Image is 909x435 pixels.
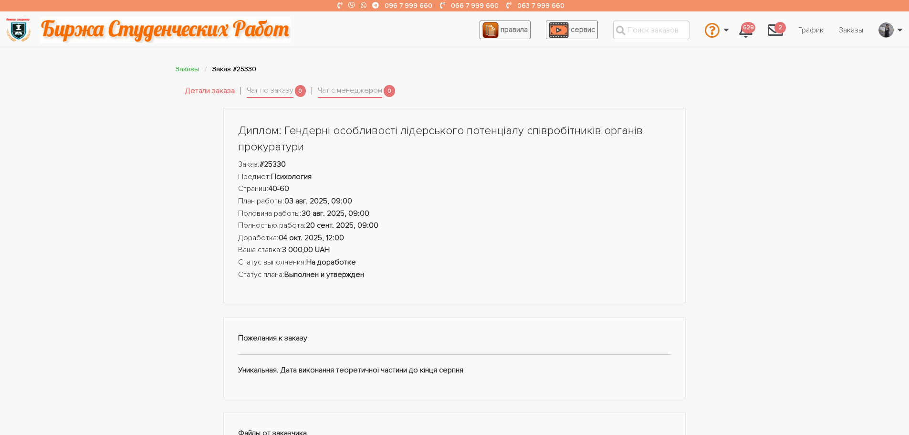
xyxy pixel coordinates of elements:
a: 2 [760,17,791,43]
li: Страниц: [238,183,671,195]
span: 0 [384,85,395,97]
a: 066 7 999 660 [451,1,499,10]
li: Ваша ставка: [238,244,671,256]
strong: 3 000,00 UAH [282,245,330,255]
a: 629 [731,17,760,43]
strong: 40-60 [269,184,289,193]
li: Предмет: [238,171,671,183]
a: правила [480,21,531,39]
li: Доработка: [238,232,671,244]
img: 20171208_160937.jpg [879,22,893,38]
li: Половина работы: [238,208,671,220]
a: Заказы [176,65,199,73]
li: План работы: [238,195,671,208]
img: motto-2ce64da2796df845c65ce8f9480b9c9d679903764b3ca6da4b6de107518df0fe.gif [40,17,291,43]
a: График [791,21,831,39]
span: правила [501,25,528,34]
strong: 30 авг. 2025, 09:00 [302,209,369,218]
strong: Выполнен и утвержден [284,270,364,279]
span: 629 [741,22,755,34]
strong: Психология [271,172,312,181]
strong: #25330 [260,159,286,169]
a: 063 7 999 660 [517,1,564,10]
h1: Диплом: Гендерні особливості лідерського потенціалу співробітників органів прокуратури [238,123,671,155]
a: Чат по заказу [247,85,293,98]
strong: На доработке [306,257,356,267]
strong: Пожелания к заказу [238,333,307,343]
a: сервис [546,21,598,39]
div: Уникальная. Дата виконання теоретичної частини до кінця серпня [223,318,686,398]
a: Заказы [831,21,871,39]
a: Чат с менеджером [318,85,382,98]
li: Заказ #25330 [212,64,256,74]
img: logo-135dea9cf721667cc4ddb0c1795e3ba8b7f362e3d0c04e2cc90b931989920324.png [5,17,31,43]
img: play_icon-49f7f135c9dc9a03216cfdbccbe1e3994649169d890fb554cedf0eac35a01ba8.png [549,22,569,38]
img: agreement_icon-feca34a61ba7f3d1581b08bc946b2ec1ccb426f67415f344566775c155b7f62c.png [482,22,499,38]
li: Полностью работа: [238,220,671,232]
strong: 20 сент. 2025, 09:00 [306,221,378,230]
a: 096 7 999 660 [385,1,432,10]
span: 0 [295,85,306,97]
strong: 03 авг. 2025, 09:00 [284,196,352,206]
input: Поиск заказов [613,21,690,39]
li: Статус плана: [238,269,671,281]
li: Статус выполнения: [238,256,671,269]
span: 2 [774,22,786,34]
li: Заказ: [238,159,671,171]
span: сервис [571,25,595,34]
a: Детали заказа [185,85,235,97]
strong: 04 окт. 2025, 12:00 [279,233,344,243]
